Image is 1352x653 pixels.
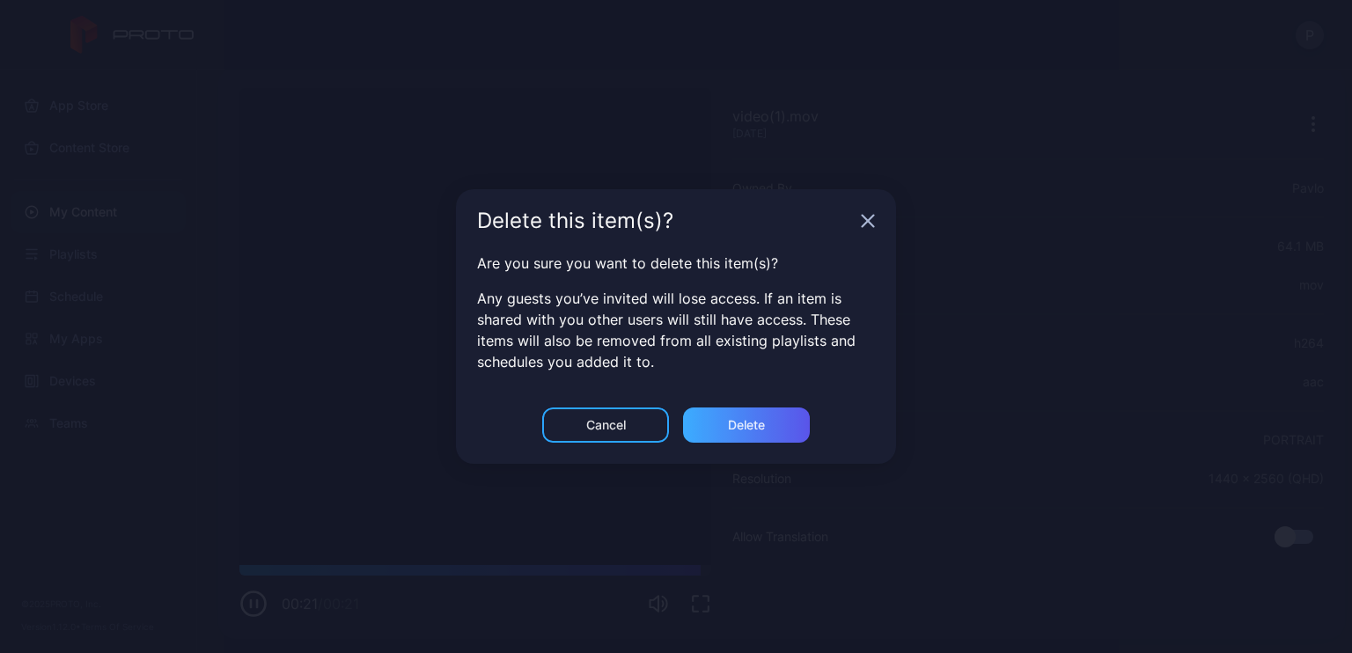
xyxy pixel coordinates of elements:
button: Delete [683,407,810,443]
div: Delete this item(s)? [477,210,854,231]
div: Cancel [586,418,626,432]
div: Delete [728,418,765,432]
p: Any guests you’ve invited will lose access. If an item is shared with you other users will still ... [477,288,875,372]
p: Are you sure you want to delete this item(s)? [477,253,875,274]
button: Cancel [542,407,669,443]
